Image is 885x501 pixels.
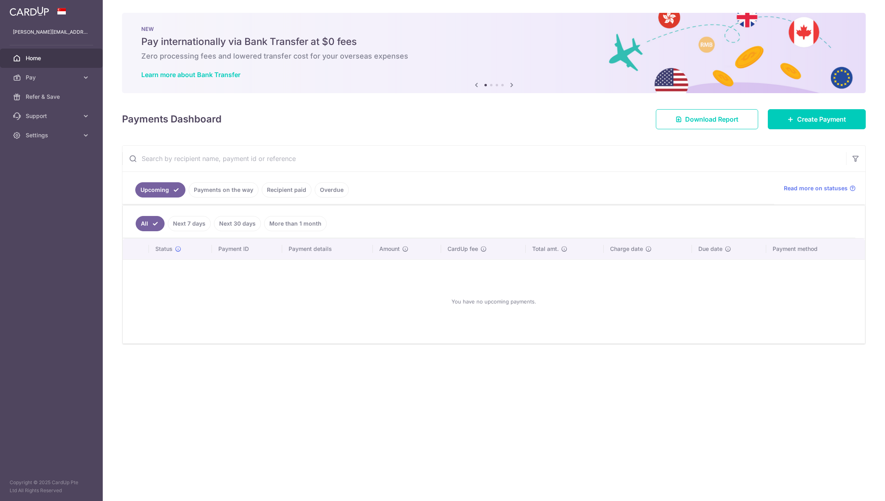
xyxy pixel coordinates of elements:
span: Create Payment [797,114,846,124]
a: Overdue [315,182,349,198]
span: Download Report [685,114,739,124]
img: CardUp [10,6,49,16]
a: Learn more about Bank Transfer [141,71,240,79]
span: Refer & Save [26,93,79,101]
a: Recipient paid [262,182,311,198]
th: Payment ID [212,238,282,259]
h4: Payments Dashboard [122,112,222,126]
a: Payments on the way [189,182,258,198]
th: Payment details [282,238,373,259]
div: You have no upcoming payments. [132,266,855,337]
span: Total amt. [532,245,559,253]
p: [PERSON_NAME][EMAIL_ADDRESS][DOMAIN_NAME] [13,28,90,36]
a: Create Payment [768,109,866,129]
a: More than 1 month [264,216,327,231]
span: Status [155,245,173,253]
span: Pay [26,73,79,81]
span: Due date [698,245,722,253]
h5: Pay internationally via Bank Transfer at $0 fees [141,35,846,48]
input: Search by recipient name, payment id or reference [122,146,846,171]
a: Next 7 days [168,216,211,231]
span: Amount [379,245,400,253]
img: Bank transfer banner [122,13,866,93]
span: Read more on statuses [784,184,848,192]
a: Upcoming [135,182,185,198]
a: Read more on statuses [784,184,856,192]
span: Charge date [610,245,643,253]
span: Home [26,54,79,62]
span: Settings [26,131,79,139]
a: Next 30 days [214,216,261,231]
p: NEW [141,26,846,32]
span: CardUp fee [448,245,478,253]
span: Support [26,112,79,120]
h6: Zero processing fees and lowered transfer cost for your overseas expenses [141,51,846,61]
a: All [136,216,165,231]
th: Payment method [766,238,865,259]
a: Download Report [656,109,758,129]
